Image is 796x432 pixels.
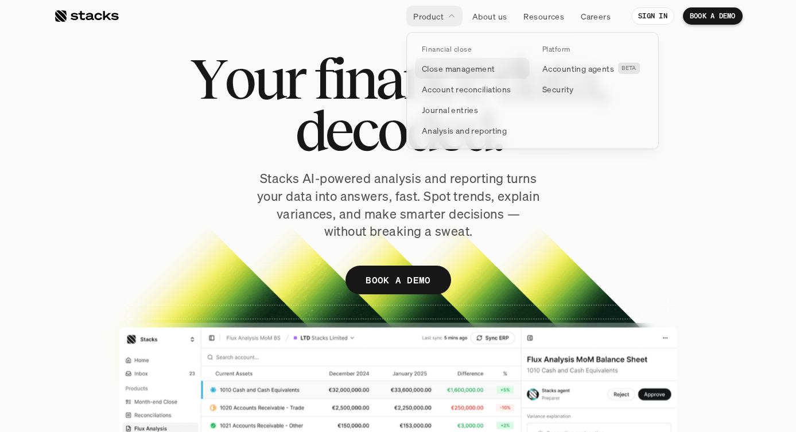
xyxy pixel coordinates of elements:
[683,7,743,25] a: BOOK A DEMO
[135,219,186,227] a: Privacy Policy
[517,6,571,26] a: Resources
[413,10,444,22] p: Product
[523,10,564,22] p: Resources
[255,170,542,240] p: Stacks AI-powered analysis and reporting turns your data into answers, fast. Spot trends, explain...
[436,104,462,156] span: e
[331,53,344,104] span: i
[406,104,436,156] span: d
[344,53,375,104] span: n
[415,99,530,120] a: Journal entries
[535,79,650,99] a: Security
[294,104,324,156] span: d
[690,12,736,20] p: BOOK A DEMO
[366,272,431,289] p: BOOK A DEMO
[622,65,636,72] h2: BETA
[284,53,304,104] span: r
[422,63,495,75] p: Close management
[402,53,433,104] span: n
[638,12,667,20] p: SIGN IN
[415,120,530,141] a: Analysis and reporting
[376,104,406,156] span: o
[314,53,331,104] span: f
[345,266,451,294] a: BOOK A DEMO
[422,104,478,116] p: Journal entries
[472,10,507,22] p: About us
[254,53,284,104] span: u
[415,58,530,79] a: Close management
[631,7,674,25] a: SIGN IN
[422,124,507,137] p: Analysis and reporting
[574,6,618,26] a: Careers
[542,63,614,75] p: Accounting agents
[535,58,650,79] a: Accounting agentsBETA
[581,10,611,22] p: Careers
[191,53,224,104] span: Y
[542,83,573,95] p: Security
[542,45,570,53] p: Platform
[422,83,511,95] p: Account reconciliations
[462,104,492,156] span: d
[224,53,254,104] span: o
[492,104,502,156] span: .
[465,6,514,26] a: About us
[375,53,402,104] span: a
[422,45,471,53] p: Financial close
[351,104,376,156] span: c
[415,79,530,99] a: Account reconciliations
[324,104,351,156] span: e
